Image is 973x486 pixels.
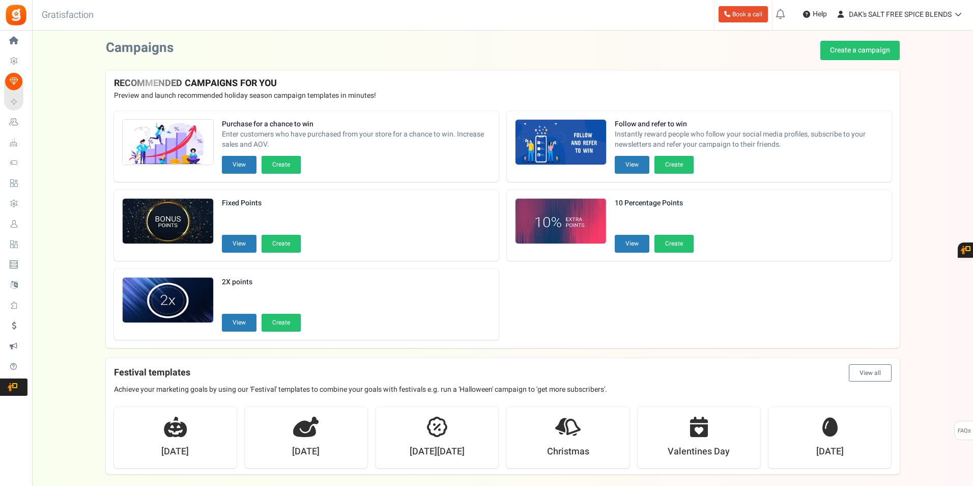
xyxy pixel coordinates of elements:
[222,277,301,287] strong: 2X points
[31,5,105,25] h3: Gratisfaction
[123,120,213,166] img: Recommended Campaigns
[816,445,844,458] strong: [DATE]
[262,156,301,174] button: Create
[222,156,256,174] button: View
[615,129,883,150] span: Instantly reward people who follow your social media profiles, subscribe to your newsletters and ...
[820,41,900,60] a: Create a campaign
[719,6,768,22] a: Book a call
[262,235,301,253] button: Create
[654,156,694,174] button: Create
[161,445,189,458] strong: [DATE]
[957,421,971,441] span: FAQs
[114,78,892,89] h4: RECOMMENDED CAMPAIGNS FOR YOU
[222,198,301,208] strong: Fixed Points
[123,199,213,245] img: Recommended Campaigns
[410,445,465,458] strong: [DATE][DATE]
[222,129,491,150] span: Enter customers who have purchased from your store for a chance to win. Increase sales and AOV.
[222,235,256,253] button: View
[615,156,649,174] button: View
[262,314,301,332] button: Create
[114,91,892,101] p: Preview and launch recommended holiday season campaign templates in minutes!
[516,120,606,166] img: Recommended Campaigns
[849,364,892,382] button: View all
[5,4,27,26] img: Gratisfaction
[799,6,831,22] a: Help
[114,385,892,395] p: Achieve your marketing goals by using our 'Festival' templates to combine your goals with festiva...
[516,199,606,245] img: Recommended Campaigns
[547,445,589,458] strong: Christmas
[123,278,213,323] img: Recommended Campaigns
[668,445,730,458] strong: Valentines Day
[810,9,827,19] span: Help
[222,119,491,129] strong: Purchase for a chance to win
[114,364,892,382] h4: Festival templates
[849,9,952,20] span: DAK's SALT FREE SPICE BLENDS
[292,445,320,458] strong: [DATE]
[106,41,174,56] h2: Campaigns
[615,235,649,253] button: View
[222,314,256,332] button: View
[654,235,694,253] button: Create
[615,119,883,129] strong: Follow and refer to win
[615,198,694,208] strong: 10 Percentage Points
